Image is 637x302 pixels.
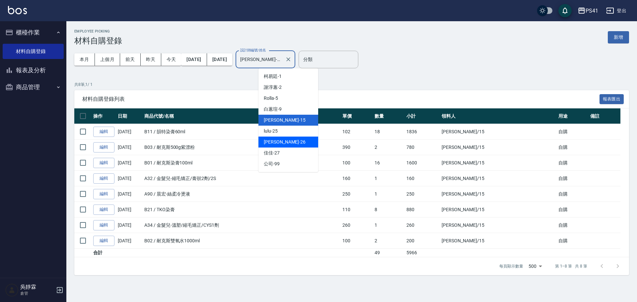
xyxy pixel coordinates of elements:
td: [PERSON_NAME] /15 [440,233,556,249]
th: 小計 [405,108,440,124]
button: 昨天 [141,53,161,66]
span: 材料自購登錄列表 [82,96,600,102]
td: [DATE] [116,217,143,233]
button: PS41 [575,4,601,18]
td: 200 [405,233,440,249]
th: 備註 [589,108,620,124]
td: A32 / 金髮兒-縮毛矯正/膏狀2劑/2S [143,171,341,186]
th: 商品代號/名稱 [143,108,341,124]
td: 250 [405,186,440,202]
td: 自購 [557,217,589,233]
a: 編輯 [93,205,114,215]
p: 倉管 [20,290,54,296]
td: [PERSON_NAME] /15 [440,124,556,140]
td: 880 [405,202,440,217]
span: [PERSON_NAME] -15 [264,117,306,124]
td: 1600 [405,155,440,171]
td: B02 / 耐克斯雙氧水1000ml [143,233,341,249]
td: 1 [373,171,405,186]
td: [PERSON_NAME] /15 [440,202,556,217]
button: 登出 [603,5,629,17]
td: 250 [341,186,373,202]
h2: Employee Picking [74,29,122,33]
p: 第 1–8 筆 共 8 筆 [555,263,587,269]
td: 1 [373,217,405,233]
td: 160 [405,171,440,186]
th: 操作 [92,108,116,124]
th: 日期 [116,108,143,124]
td: 260 [405,217,440,233]
span: 佳佳 -27 [264,150,280,156]
span: lulu -25 [264,128,278,135]
span: 柯易廷 -1 [264,73,282,80]
button: 報表及分析 [3,62,64,79]
a: 編輯 [93,127,114,137]
th: 單價 [341,108,373,124]
td: 自購 [557,171,589,186]
td: [PERSON_NAME] /15 [440,140,556,155]
td: 110 [341,202,373,217]
a: 材料自購登錄 [3,44,64,59]
td: 自購 [557,140,589,155]
button: 櫃檯作業 [3,24,64,41]
td: [DATE] [116,186,143,202]
td: 100 [341,233,373,249]
td: 16 [373,155,405,171]
td: [DATE] [116,140,143,155]
a: 編輯 [93,142,114,152]
td: 自購 [557,186,589,202]
td: 合計 [92,249,116,257]
p: 每頁顯示數量 [499,263,523,269]
td: 260 [341,217,373,233]
td: B21 / TKO染膏 [143,202,341,217]
a: 編輯 [93,158,114,168]
span: 白蕙瑄 -9 [264,106,282,113]
td: [PERSON_NAME] /15 [440,186,556,202]
button: [DATE] [181,53,207,66]
button: 本月 [74,53,95,66]
button: 商品管理 [3,79,64,96]
td: [DATE] [116,202,143,217]
button: 新增 [608,31,629,43]
th: 領料人 [440,108,556,124]
img: Person [5,283,19,297]
td: [PERSON_NAME] /15 [440,155,556,171]
label: 設計師編號/姓名 [240,48,266,53]
td: [DATE] [116,233,143,249]
td: 1 [373,186,405,202]
td: 49 [373,249,405,257]
button: 前天 [120,53,141,66]
h5: 吳靜霖 [20,284,54,290]
td: 2 [373,233,405,249]
td: B11 / 韻特染膏60ml [143,124,341,140]
td: A90 / 晨宏-絲柔冷燙液 [143,186,341,202]
a: 編輯 [93,189,114,199]
button: 今天 [161,53,181,66]
td: 自購 [557,155,589,171]
button: 報表匯出 [600,94,624,104]
td: 自購 [557,124,589,140]
a: 編輯 [93,173,114,184]
a: 新增 [608,34,629,40]
th: 數量 [373,108,405,124]
button: 上個月 [95,53,120,66]
td: 780 [405,140,440,155]
p: 共 8 筆, 1 / 1 [74,82,629,88]
span: 公司 -99 [264,160,280,167]
span: 謝淳蕙 -2 [264,84,282,91]
a: 報表匯出 [600,95,624,102]
td: 390 [341,140,373,155]
td: 5966 [405,249,440,257]
td: 102 [341,124,373,140]
td: 18 [373,124,405,140]
td: 100 [341,155,373,171]
th: 用途 [557,108,589,124]
button: Clear [284,55,293,64]
td: A34 / 金髮兒-溫塑/縮毛矯正/CYS1劑 [143,217,341,233]
td: [PERSON_NAME] /15 [440,217,556,233]
div: PS41 [586,7,598,15]
td: 2 [373,140,405,155]
td: 1836 [405,124,440,140]
td: B01 / 耐克斯染膏100ml [143,155,341,171]
td: B03 / 耐克斯500g紫漂粉 [143,140,341,155]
